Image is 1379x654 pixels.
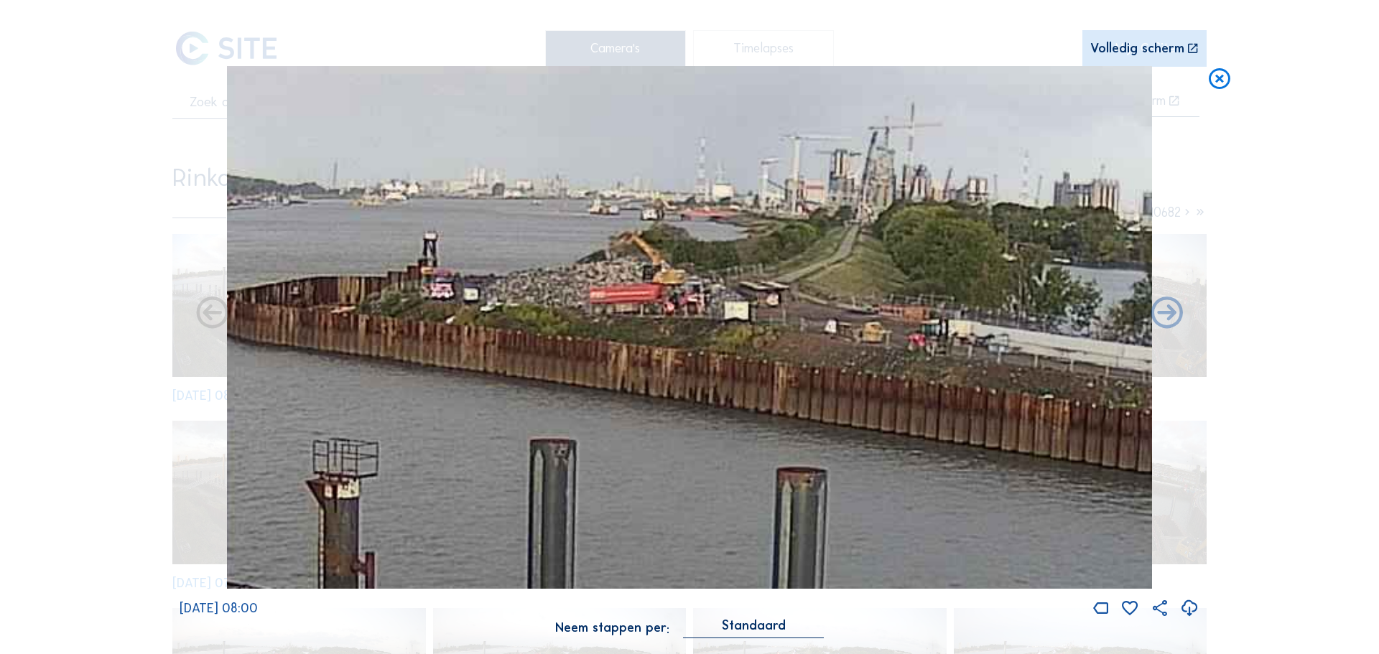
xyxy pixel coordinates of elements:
[1148,294,1186,333] i: Back
[555,622,669,635] div: Neem stappen per:
[193,294,231,333] i: Forward
[1090,42,1184,56] div: Volledig scherm
[180,600,258,616] span: [DATE] 08:00
[683,619,824,638] div: Standaard
[227,66,1153,589] img: Image
[722,619,786,632] div: Standaard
